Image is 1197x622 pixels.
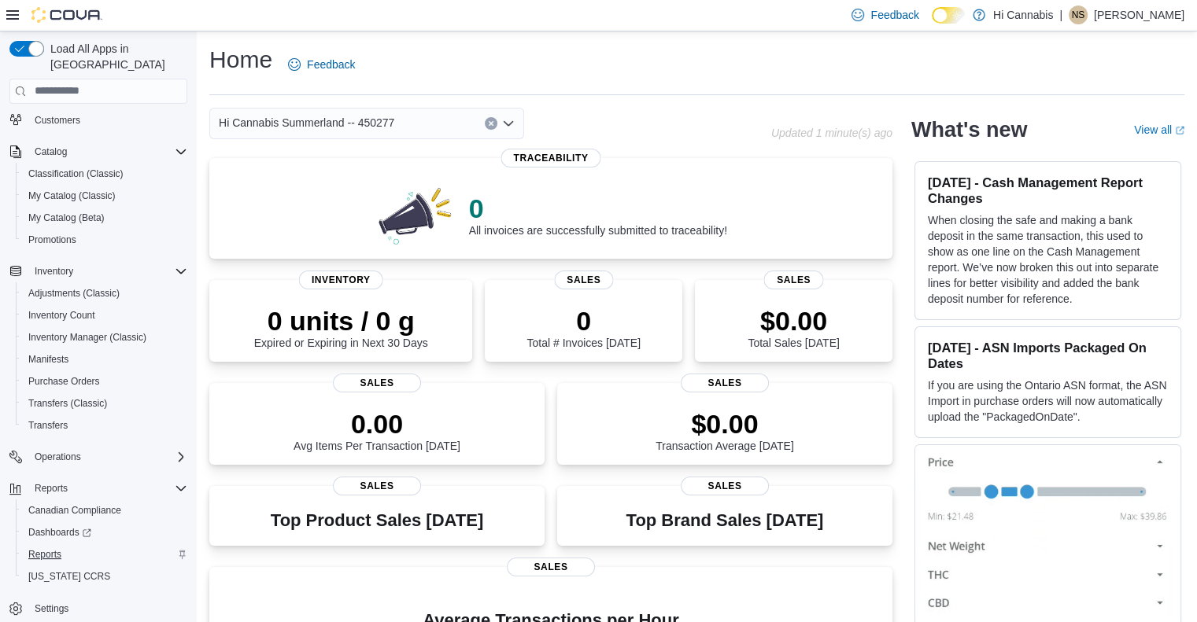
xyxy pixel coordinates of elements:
[1072,6,1085,24] span: NS
[28,262,187,281] span: Inventory
[928,175,1168,206] h3: [DATE] - Cash Management Report Changes
[16,392,194,414] button: Transfers (Classic)
[28,599,75,618] a: Settings
[28,447,87,466] button: Operations
[16,304,194,326] button: Inventory Count
[16,521,194,543] a: Dashboards
[501,149,600,167] span: Traceability
[22,284,126,303] a: Adjustments (Classic)
[932,7,965,24] input: Dark Mode
[870,7,918,23] span: Feedback
[656,408,794,452] div: Transaction Average [DATE]
[22,230,83,249] a: Promotions
[22,372,187,391] span: Purchase Orders
[16,543,194,565] button: Reports
[28,419,68,432] span: Transfers
[1175,126,1184,135] svg: External link
[28,309,95,322] span: Inventory Count
[28,167,124,180] span: Classification (Classic)
[28,111,87,130] a: Customers
[299,271,383,289] span: Inventory
[35,482,68,495] span: Reports
[28,142,187,161] span: Catalog
[656,408,794,440] p: $0.00
[3,597,194,620] button: Settings
[526,305,640,337] p: 0
[22,186,122,205] a: My Catalog (Classic)
[22,328,153,347] a: Inventory Manager (Classic)
[22,350,75,369] a: Manifests
[22,501,187,520] span: Canadian Compliance
[22,164,130,183] a: Classification (Classic)
[44,41,187,72] span: Load All Apps in [GEOGRAPHIC_DATA]
[28,504,121,517] span: Canadian Compliance
[375,183,456,246] img: 0
[28,287,120,300] span: Adjustments (Classic)
[22,416,187,435] span: Transfers
[31,7,102,23] img: Cova
[28,526,91,539] span: Dashboards
[681,477,769,495] span: Sales
[22,164,187,183] span: Classification (Classic)
[22,567,187,586] span: Washington CCRS
[16,185,194,207] button: My Catalog (Classic)
[22,350,187,369] span: Manifests
[22,306,102,325] a: Inventory Count
[1094,6,1184,24] p: [PERSON_NAME]
[3,260,194,282] button: Inventory
[28,190,116,202] span: My Catalog (Classic)
[28,331,146,344] span: Inventory Manager (Classic)
[28,548,61,561] span: Reports
[22,394,187,413] span: Transfers (Classic)
[3,477,194,499] button: Reports
[35,145,67,158] span: Catalog
[22,208,111,227] a: My Catalog (Beta)
[209,44,272,75] h1: Home
[35,265,73,278] span: Inventory
[507,558,595,576] span: Sales
[16,282,194,304] button: Adjustments (Classic)
[16,207,194,229] button: My Catalog (Beta)
[928,340,1168,371] h3: [DATE] - ASN Imports Packaged On Dates
[928,377,1168,425] p: If you are using the Ontario ASN format, the ASN Import in purchase orders will now automatically...
[22,186,187,205] span: My Catalog (Classic)
[928,212,1168,307] p: When closing the safe and making a bank deposit in the same transaction, this used to show as one...
[748,305,839,349] div: Total Sales [DATE]
[35,451,81,463] span: Operations
[22,545,68,564] a: Reports
[1134,123,1184,136] a: View allExternal link
[28,262,79,281] button: Inventory
[22,416,74,435] a: Transfers
[22,567,116,586] a: [US_STATE] CCRS
[16,163,194,185] button: Classification (Classic)
[1069,6,1088,24] div: Nicole Sunderman
[22,328,187,347] span: Inventory Manager (Classic)
[28,479,187,498] span: Reports
[22,284,187,303] span: Adjustments (Classic)
[22,545,187,564] span: Reports
[911,117,1027,142] h2: What's new
[16,499,194,521] button: Canadian Compliance
[333,374,421,392] span: Sales
[271,511,483,530] h3: Top Product Sales [DATE]
[28,353,68,366] span: Manifests
[28,570,110,583] span: [US_STATE] CCRS
[219,113,394,132] span: Hi Cannabis Summerland -- 450277
[469,193,727,224] p: 0
[35,602,68,615] span: Settings
[764,271,823,289] span: Sales
[22,372,106,391] a: Purchase Orders
[28,447,187,466] span: Operations
[28,142,73,161] button: Catalog
[748,305,839,337] p: $0.00
[28,598,187,618] span: Settings
[22,523,98,542] a: Dashboards
[307,57,355,72] span: Feedback
[3,446,194,468] button: Operations
[254,305,428,337] p: 0 units / 0 g
[16,370,194,392] button: Purchase Orders
[22,230,187,249] span: Promotions
[254,305,428,349] div: Expired or Expiring in Next 30 Days
[993,6,1053,24] p: Hi Cannabis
